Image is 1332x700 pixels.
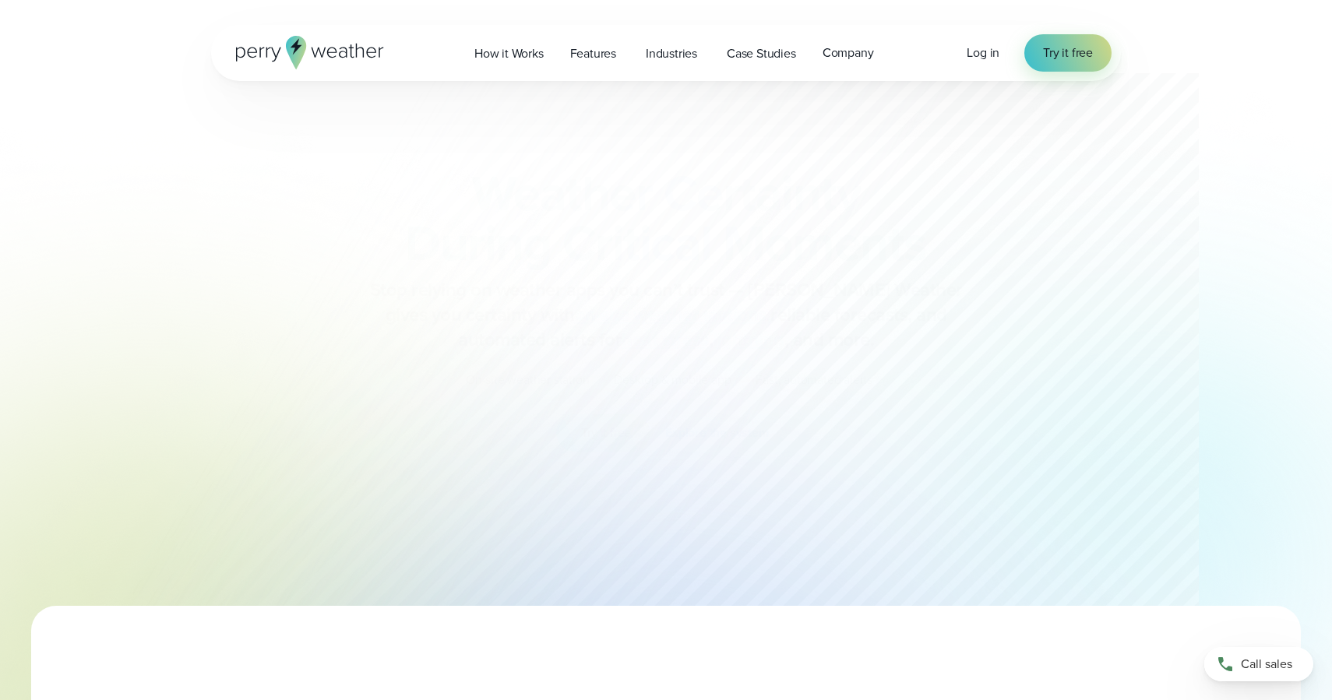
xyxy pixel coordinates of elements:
a: Try it free [1024,34,1112,72]
span: Industries [646,44,697,63]
a: Call sales [1204,647,1313,681]
span: Features [570,44,616,63]
span: Try it free [1043,44,1093,62]
a: Log in [967,44,999,62]
span: Case Studies [727,44,796,63]
span: Call sales [1241,655,1292,674]
span: How it Works [474,44,544,63]
a: Case Studies [714,37,809,69]
a: How it Works [461,37,557,69]
span: Company [823,44,874,62]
